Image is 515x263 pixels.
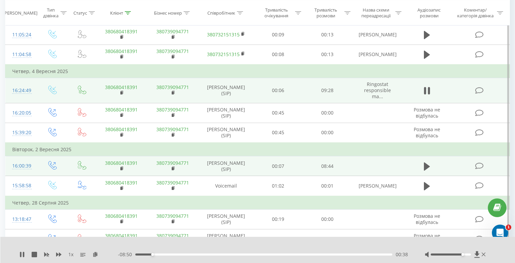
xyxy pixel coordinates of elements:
span: Розмова не відбулась [414,126,440,139]
div: 15:58:58 [12,179,30,192]
span: Розмова не відбулась [414,106,440,119]
td: Четвер, 28 Серпня 2025 [5,196,510,210]
span: 1 [506,225,511,230]
a: 380739094771 [156,213,189,219]
span: 00:38 [396,251,408,258]
td: 00:19 [254,209,303,229]
div: Тривалість розмови [309,7,343,19]
td: 00:00 [303,209,352,229]
div: 13:16:39 [12,232,30,246]
td: [PERSON_NAME] (SIP) [198,156,253,176]
td: [PERSON_NAME] [352,25,403,45]
div: Співробітник [207,10,235,16]
a: 380680418391 [105,28,138,35]
a: 380739094771 [156,126,189,133]
span: - 08:50 [118,251,135,258]
td: 00:09 [254,25,303,45]
a: 380680418391 [105,106,138,113]
div: 13:18:47 [12,213,30,226]
div: 16:24:49 [12,84,30,97]
a: 380739094771 [156,160,189,166]
td: 00:00 [303,229,352,249]
td: 00:45 [254,103,303,123]
div: Accessibility label [461,253,464,256]
td: 08:44 [303,156,352,176]
a: 380680418391 [105,160,138,166]
div: Тип дзвінка [43,7,59,19]
td: 00:45 [254,123,303,143]
div: 15:39:20 [12,126,30,139]
td: [PERSON_NAME] (SIP) [198,209,253,229]
div: Accessibility label [151,253,154,256]
span: Розмова не відбулась [414,213,440,225]
td: 00:27 [254,229,303,249]
a: 380680418391 [105,126,138,133]
td: [PERSON_NAME] [352,45,403,65]
span: Ringostat responsible ma... [364,81,391,100]
td: 00:08 [254,45,303,65]
a: 380680418391 [105,179,138,186]
div: 16:00:39 [12,159,30,173]
div: 11:05:24 [12,28,30,41]
a: 380680418391 [105,48,138,54]
a: 380739094771 [156,48,189,54]
td: [PERSON_NAME] (SIP) [198,103,253,123]
span: 1 x [68,251,73,258]
td: 01:02 [254,176,303,196]
a: 380680418391 [105,213,138,219]
a: 380739094771 [156,179,189,186]
div: Бізнес номер [154,10,182,16]
a: 380732151315 [207,51,240,57]
a: 380732151315 [207,31,240,38]
a: 380680418391 [105,232,138,239]
td: [PERSON_NAME] (SIP) [198,229,253,249]
div: Назва схеми переадресації [358,7,394,19]
div: [PERSON_NAME] [3,10,37,16]
td: 09:28 [303,78,352,103]
span: Розмова не відбулась [414,232,440,245]
td: [PERSON_NAME] (SIP) [198,78,253,103]
td: 00:07 [254,156,303,176]
iframe: Intercom live chat [492,225,508,241]
td: [PERSON_NAME] [352,176,403,196]
td: 00:00 [303,123,352,143]
div: Статус [73,10,87,16]
div: Коментар/категорія дзвінка [456,7,495,19]
div: Аудіозапис розмови [409,7,449,19]
div: Тривалість очікування [260,7,293,19]
div: 16:20:05 [12,106,30,120]
td: Вівторок, 2 Вересня 2025 [5,143,510,156]
td: Четвер, 4 Вересня 2025 [5,65,510,78]
td: 00:01 [303,176,352,196]
a: 380739094771 [156,84,189,90]
a: 380680418391 [105,84,138,90]
td: 00:06 [254,78,303,103]
div: 11:04:58 [12,48,30,61]
a: 380739094771 [156,28,189,35]
a: 380739094771 [156,232,189,239]
td: [PERSON_NAME] (SIP) [198,123,253,143]
td: 00:00 [303,103,352,123]
td: 00:13 [303,45,352,65]
td: Voicemail [198,176,253,196]
div: Клієнт [110,10,123,16]
td: 00:13 [303,25,352,45]
a: 380739094771 [156,106,189,113]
